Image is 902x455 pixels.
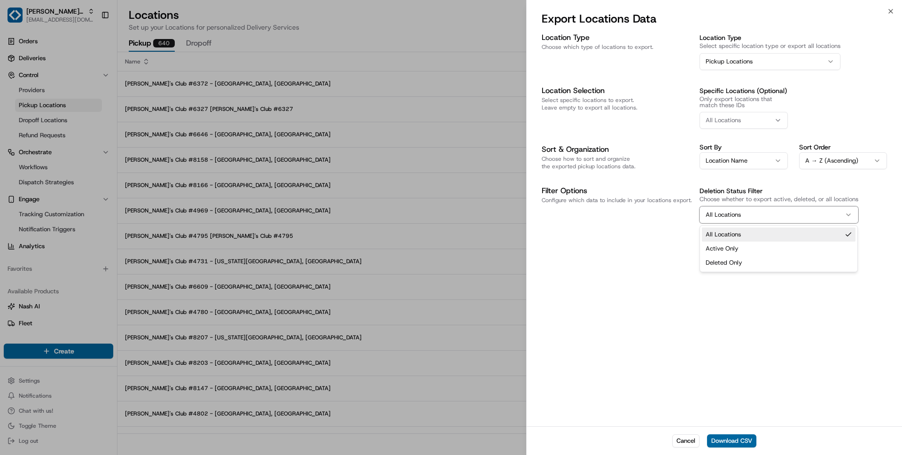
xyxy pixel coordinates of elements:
span: Pylon [93,159,114,166]
label: Sort Order [799,144,887,150]
img: Nash [9,9,28,28]
div: 📗 [9,137,17,145]
p: Select specific location type or export all locations [700,43,840,49]
p: Choose how to sort and organize the exported pickup locations data. [542,155,692,170]
h3: Location Type [542,32,692,43]
label: Specific Locations (Optional) [700,86,787,95]
a: 📗Knowledge Base [6,133,76,149]
p: Choose whether to export active, deleted, or all locations [700,196,858,203]
label: Location Type [700,33,741,42]
button: Start new chat [160,93,171,104]
h2: Export Locations Data [542,11,887,26]
span: Knowledge Base [19,136,72,146]
div: We're available if you need us! [32,99,119,107]
label: Sort By [700,144,788,150]
h3: Location Selection [542,85,692,96]
button: Cancel [672,434,700,447]
button: Download CSV [707,434,756,447]
span: All Locations [706,116,741,125]
div: Start new chat [32,90,154,99]
a: 💻API Documentation [76,133,155,149]
p: Choose which type of locations to export. [542,43,692,51]
span: Active Only [706,244,739,253]
input: Got a question? Start typing here... [24,61,169,71]
p: Only export locations that match these IDs [700,96,788,109]
span: All Locations [706,230,741,239]
h3: Sort & Organization [542,144,692,155]
a: Powered byPylon [66,159,114,166]
div: 💻 [79,137,87,145]
p: Select specific locations to export. Leave empty to export all locations. [542,96,692,111]
label: Deletion Status Filter [700,187,762,195]
p: Configure which data to include in your locations export. [542,196,692,204]
span: Deleted Only [706,259,742,267]
span: API Documentation [89,136,151,146]
img: 1736555255976-a54dd68f-1ca7-489b-9aae-adbdc363a1c4 [9,90,26,107]
h3: Filter Options [542,185,692,196]
p: Welcome 👋 [9,38,171,53]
